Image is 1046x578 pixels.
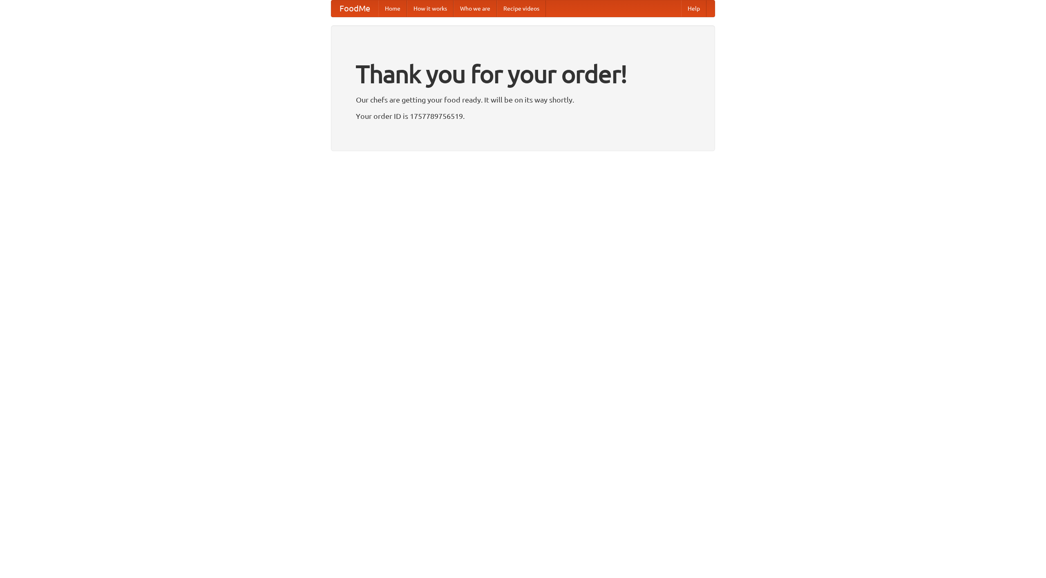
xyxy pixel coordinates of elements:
a: FoodMe [331,0,378,17]
a: How it works [407,0,454,17]
p: Your order ID is 1757789756519. [356,110,690,122]
p: Our chefs are getting your food ready. It will be on its way shortly. [356,94,690,106]
h1: Thank you for your order! [356,54,690,94]
a: Recipe videos [497,0,546,17]
a: Help [681,0,706,17]
a: Home [378,0,407,17]
a: Who we are [454,0,497,17]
